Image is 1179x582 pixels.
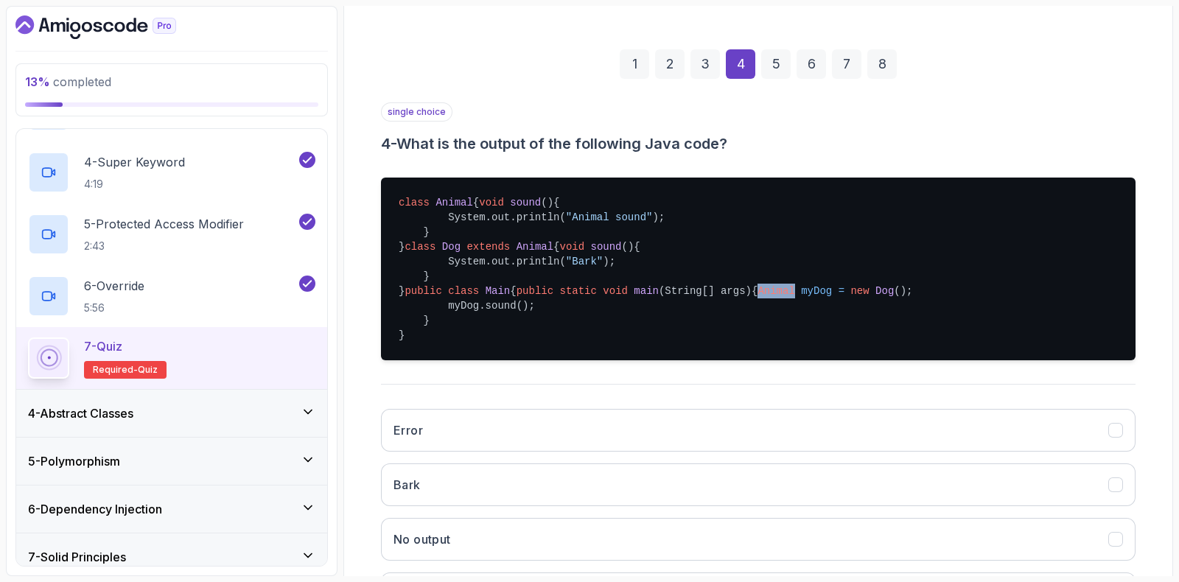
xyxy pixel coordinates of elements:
[867,49,897,79] div: 8
[138,364,158,376] span: quiz
[541,197,553,208] span: ()
[28,276,315,317] button: 6-Override5:56
[435,197,472,208] span: Animal
[28,152,315,193] button: 4-Super Keyword4:19
[84,301,144,315] p: 5:56
[486,285,511,297] span: Main
[517,285,553,297] span: public
[84,239,244,253] p: 2:43
[659,285,752,297] span: (String[] args)
[28,548,126,566] h3: 7 - Solid Principles
[850,285,869,297] span: new
[381,178,1136,360] pre: { { System.out.println( ); } } { { System.out.println( ); } } { { (); myDog.sound(); } }
[399,197,430,208] span: class
[93,364,138,376] span: Required-
[28,500,162,518] h3: 6 - Dependency Injection
[16,390,327,437] button: 4-Abstract Classes
[16,533,327,581] button: 7-Solid Principles
[381,133,1136,154] h3: 4 - What is the output of the following Java code?
[381,409,1136,452] button: Error
[381,518,1136,561] button: No output
[15,15,210,39] a: Dashboard
[801,285,832,297] span: myDog
[25,74,50,89] span: 13 %
[726,49,755,79] div: 4
[405,241,435,253] span: class
[381,102,452,122] p: single choice
[393,476,421,494] h3: Bark
[442,241,461,253] span: Dog
[603,285,628,297] span: void
[517,241,553,253] span: Animal
[875,285,894,297] span: Dog
[634,285,659,297] span: main
[566,256,603,267] span: "Bark"
[381,463,1136,506] button: Bark
[466,241,510,253] span: extends
[16,438,327,485] button: 5-Polymorphism
[510,197,541,208] span: sound
[690,49,720,79] div: 3
[622,241,634,253] span: ()
[28,452,120,470] h3: 5 - Polymorphism
[761,49,791,79] div: 5
[84,177,185,192] p: 4:19
[405,285,441,297] span: public
[84,153,185,171] p: 4 - Super Keyword
[620,49,649,79] div: 1
[393,530,451,548] h3: No output
[655,49,685,79] div: 2
[591,241,622,253] span: sound
[560,285,597,297] span: static
[25,74,111,89] span: completed
[839,285,844,297] span: =
[797,49,826,79] div: 6
[832,49,861,79] div: 7
[84,337,122,355] p: 7 - Quiz
[560,241,585,253] span: void
[16,485,327,533] button: 6-Dependency Injection
[84,215,244,233] p: 5 - Protected Access Modifier
[84,277,144,295] p: 6 - Override
[448,285,479,297] span: class
[393,421,423,439] h3: Error
[758,285,794,297] span: Animal
[566,211,653,223] span: "Animal sound"
[28,214,315,255] button: 5-Protected Access Modifier2:43
[479,197,504,208] span: void
[28,337,315,379] button: 7-QuizRequired-quiz
[28,404,133,422] h3: 4 - Abstract Classes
